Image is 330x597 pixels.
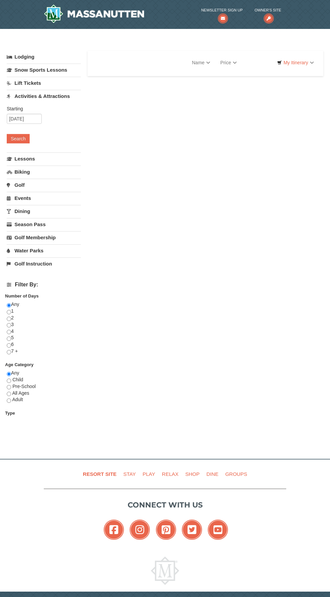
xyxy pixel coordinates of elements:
a: Golf Instruction [7,257,81,270]
p: Connect with us [44,499,286,511]
a: Lodging [7,51,81,63]
strong: Age Category [5,362,34,367]
a: Water Parks [7,244,81,257]
a: Newsletter Sign Up [201,7,242,21]
span: Adult [12,397,23,402]
a: Lessons [7,152,81,165]
a: Name [187,56,215,69]
div: Any [7,370,81,410]
h4: Filter By: [7,282,81,288]
strong: Number of Days [5,293,39,298]
a: Activities & Attractions [7,90,81,102]
a: Golf [7,179,81,191]
a: My Itinerary [273,58,318,68]
a: Golf Membership [7,231,81,244]
a: Owner's Site [255,7,281,21]
a: Dine [204,466,221,482]
button: Search [7,134,30,143]
span: Child [12,377,23,382]
img: Massanutten Resort Logo [44,4,144,23]
a: Snow Sports Lessons [7,64,81,76]
a: Events [7,192,81,204]
a: Price [215,56,242,69]
div: Any 1 2 3 4 5 6 7 + [7,301,81,361]
a: Groups [223,466,250,482]
a: Lift Tickets [7,77,81,89]
a: Dining [7,205,81,217]
span: Pre-School [12,384,36,389]
a: Resort Site [80,466,119,482]
a: Stay [121,466,138,482]
a: Massanutten Resort [44,4,144,23]
img: Massanutten Resort Logo [151,557,179,585]
a: Season Pass [7,218,81,231]
strong: Type [5,411,15,416]
a: Play [140,466,158,482]
label: Starting [7,105,76,112]
a: Relax [159,466,181,482]
span: Owner's Site [255,7,281,13]
a: Shop [183,466,202,482]
span: Newsletter Sign Up [201,7,242,13]
a: Biking [7,166,81,178]
span: All Ages [12,390,29,396]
